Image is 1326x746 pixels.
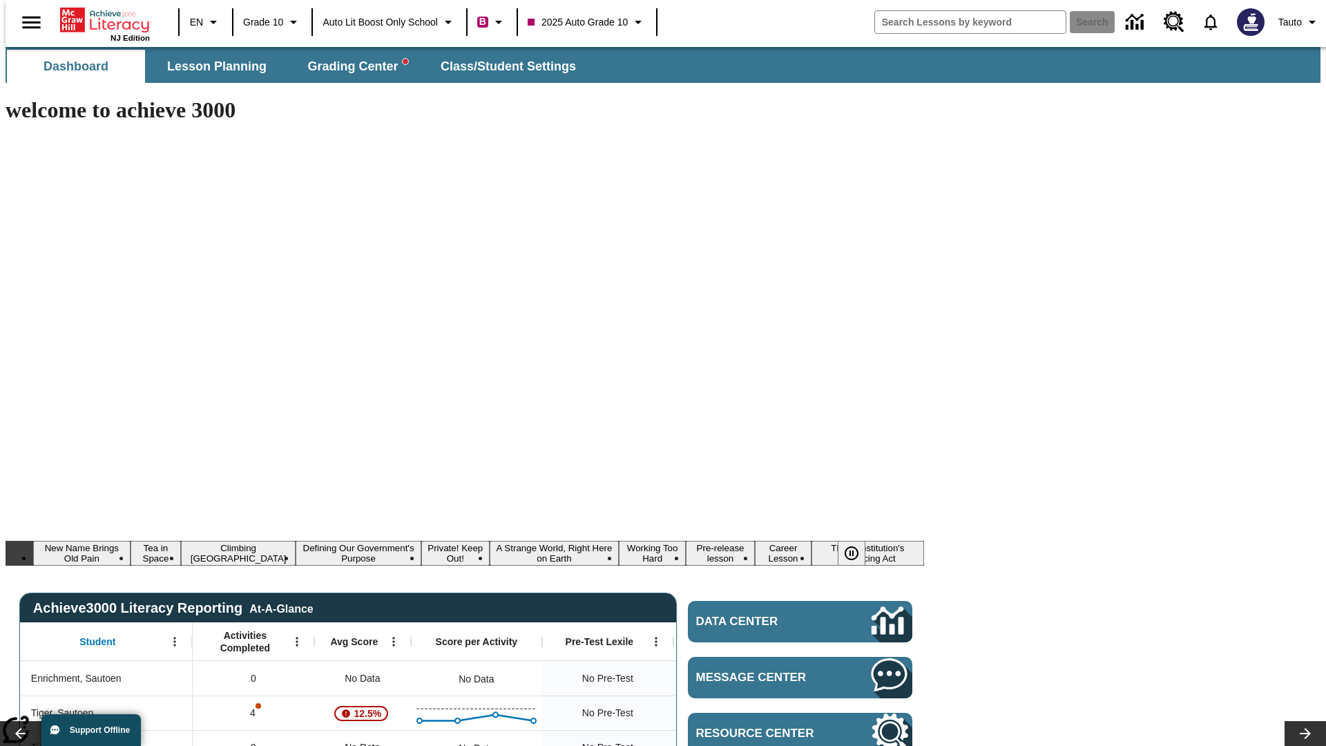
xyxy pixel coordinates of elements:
[646,631,666,652] button: Open Menu
[190,15,203,30] span: EN
[838,541,879,566] div: Pause
[755,541,811,566] button: Slide 9 Career Lesson
[1117,3,1155,41] a: Data Center
[249,706,258,720] p: 4
[31,671,122,686] span: Enrichment, Sautoen
[330,635,378,648] span: Avg Score
[619,541,685,566] button: Slide 7 Working Too Hard
[582,706,633,720] span: No Pre-Test, Tiger, Sautoen
[1278,15,1302,30] span: Tauto
[323,15,438,30] span: Auto Lit Boost only School
[110,34,150,42] span: NJ Edition
[131,541,181,566] button: Slide 2 Tea in Space
[430,50,587,83] button: Class/Student Settings
[1237,8,1265,36] img: Avatar
[238,10,307,35] button: Grade: Grade 10, Select a grade
[193,696,314,730] div: 4, One or more Activity scores may be invalid., Tiger, Sautoen
[472,10,512,35] button: Boost Class color is violet red. Change class color
[696,615,825,629] span: Data Center
[490,541,619,566] button: Slide 6 A Strange World, Right Here on Earth
[6,97,924,123] h1: welcome to achieve 3000
[1273,10,1326,35] button: Profile/Settings
[70,725,130,735] span: Support Offline
[875,11,1066,33] input: search field
[33,541,131,566] button: Slide 1 New Name Brings Old Pain
[317,10,462,35] button: School: Auto Lit Boost only School, Select your school
[811,541,924,566] button: Slide 10 The Constitution's Balancing Act
[1285,721,1326,746] button: Lesson carousel, Next
[1193,4,1229,40] a: Notifications
[6,50,588,83] div: SubNavbar
[696,671,830,685] span: Message Center
[167,59,267,75] span: Lesson Planning
[7,50,145,83] button: Dashboard
[251,671,256,686] span: 0
[181,541,296,566] button: Slide 3 Climbing Mount Tai
[314,661,411,696] div: No Data, Enrichment, Sautoen
[338,664,387,693] span: No Data
[479,13,486,30] span: B
[296,541,421,566] button: Slide 4 Defining Our Government's Purpose
[60,6,150,34] a: Home
[1229,4,1273,40] button: Select a new avatar
[436,635,518,648] span: Score per Activity
[193,661,314,696] div: 0, Enrichment, Sautoen
[11,2,52,43] button: Open side menu
[307,59,407,75] span: Grading Center
[452,665,501,693] div: No Data, Enrichment, Sautoen
[566,635,634,648] span: Pre-Test Lexile
[421,541,490,566] button: Slide 5 Private! Keep Out!
[383,631,404,652] button: Open Menu
[403,59,408,64] svg: writing assistant alert
[686,541,755,566] button: Slide 8 Pre-release lesson
[696,727,830,740] span: Resource Center
[164,631,185,652] button: Open Menu
[184,10,228,35] button: Language: EN, Select a language
[41,714,141,746] button: Support Offline
[838,541,865,566] button: Pause
[243,15,283,30] span: Grade 10
[6,47,1320,83] div: SubNavbar
[31,706,94,720] span: Tiger, Sautoen
[289,50,427,83] button: Grading Center
[441,59,576,75] span: Class/Student Settings
[688,657,912,698] a: Message Center
[582,671,633,686] span: No Pre-Test, Enrichment, Sautoen
[673,696,805,730] div: No Data, Tiger, Sautoen
[349,701,387,726] span: 12.5%
[44,59,108,75] span: Dashboard
[60,5,150,42] div: Home
[522,10,652,35] button: Class: 2025 Auto Grade 10, Select your class
[200,629,291,654] span: Activities Completed
[148,50,286,83] button: Lesson Planning
[1155,3,1193,41] a: Resource Center, Will open in new tab
[673,661,805,696] div: No Data, Enrichment, Sautoen
[314,696,411,730] div: , 12.5%, Attention! This student's Average First Try Score of 12.5% is below 65%, Tiger, Sautoen
[528,15,628,30] span: 2025 Auto Grade 10
[287,631,307,652] button: Open Menu
[249,600,313,615] div: At-A-Glance
[79,635,115,648] span: Student
[688,601,912,642] a: Data Center
[33,600,314,616] span: Achieve3000 Literacy Reporting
